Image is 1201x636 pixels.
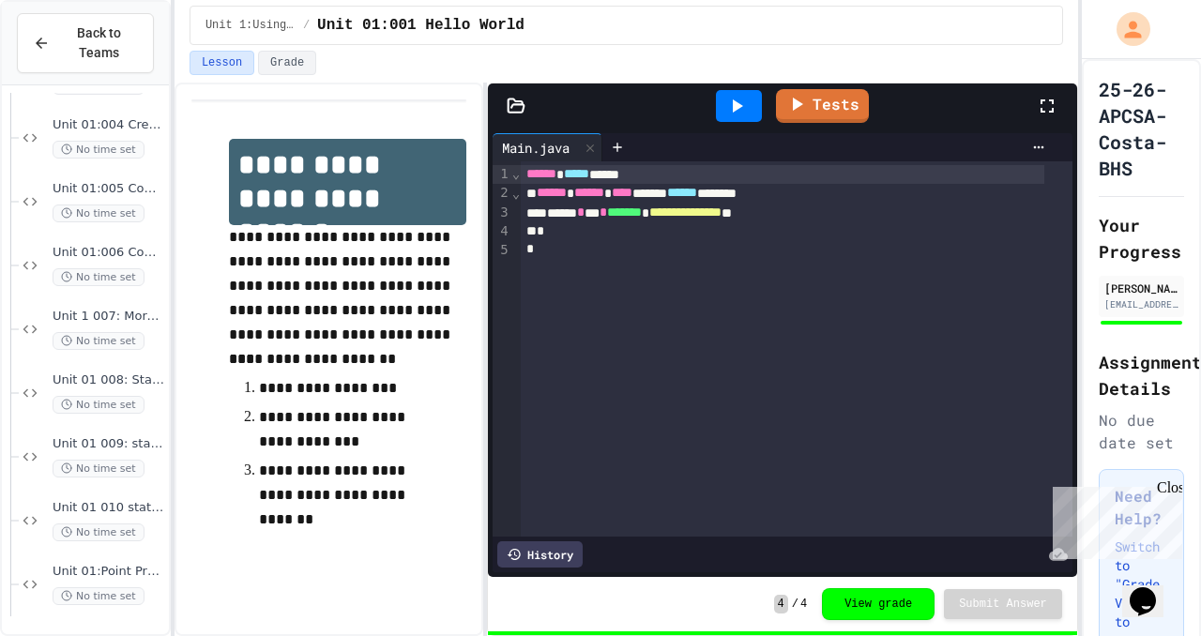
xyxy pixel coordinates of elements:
a: Tests [776,89,869,123]
div: No due date set [1099,409,1184,454]
div: Chat with us now!Close [8,8,129,119]
span: No time set [53,141,144,159]
div: My Account [1097,8,1155,51]
span: 4 [774,595,788,613]
h1: 25-26-APCSA-Costa-BHS [1099,76,1184,181]
span: Unit 01:Point Practice 1 [53,564,165,580]
span: Back to Teams [61,23,138,63]
span: Unit 01:006 Compute Total Due [53,245,165,261]
button: Back to Teams [17,13,154,73]
span: No time set [53,523,144,541]
span: No time set [53,587,144,605]
span: No time set [53,268,144,286]
span: Fold line [511,186,521,201]
div: 2 [493,184,511,203]
span: No time set [53,396,144,414]
span: No time set [53,460,144,477]
span: Unit 1 007: More Casting Practice [53,309,165,325]
span: Unit 01 010 static methods STRING BANNERS [53,500,165,516]
button: View grade [822,588,935,620]
div: 5 [493,241,511,260]
span: Unit 01:005 Compute Pay [53,181,165,197]
span: Submit Answer [959,597,1047,612]
h2: Your Progress [1099,212,1184,265]
div: Main.java [493,138,579,158]
span: Unit 01 008: Static Method STRING Ex 1.12 Fight Song [53,372,165,388]
div: Main.java [493,133,602,161]
button: Lesson [190,51,254,75]
span: Unit 01:004 Creating and Printing Variables 5 [53,117,165,133]
button: Submit Answer [944,589,1062,619]
h2: Assignment Details [1099,349,1184,401]
div: 4 [493,222,511,241]
iframe: chat widget [1122,561,1182,617]
span: Unit 01:001 Hello World [317,14,524,37]
button: Grade [258,51,316,75]
span: No time set [53,204,144,222]
span: Unit 01 009: static method STRING Los hombres no lloran [53,436,165,452]
iframe: chat widget [1045,479,1182,559]
span: Fold line [511,166,521,181]
div: History [497,541,583,568]
span: 4 [800,597,807,612]
span: Unit 1:Using Objects and Methods [205,18,296,33]
span: / [792,597,798,612]
span: No time set [53,332,144,350]
div: [PERSON_NAME] [1104,280,1178,296]
div: [EMAIL_ADDRESS][DOMAIN_NAME] [1104,297,1178,311]
div: 3 [493,204,511,222]
span: / [303,18,310,33]
div: 1 [493,165,511,184]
